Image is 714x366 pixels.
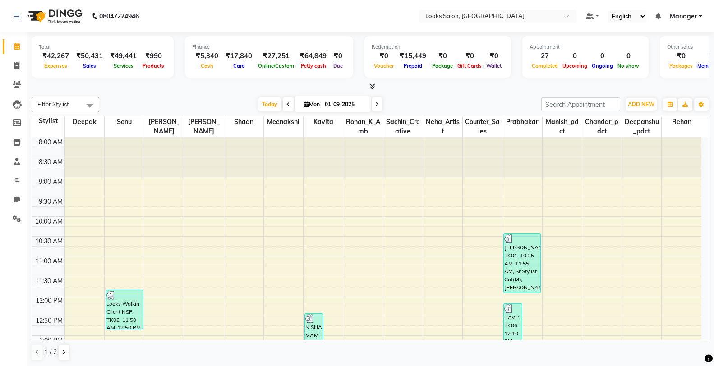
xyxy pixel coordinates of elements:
[34,316,64,325] div: 12:30 PM
[37,177,64,187] div: 9:00 AM
[23,4,85,29] img: logo
[33,237,64,246] div: 10:30 AM
[560,63,590,69] span: Upcoming
[42,63,69,69] span: Expenses
[192,51,222,61] div: ₹5,340
[231,63,247,69] span: Card
[484,51,504,61] div: ₹0
[455,51,484,61] div: ₹0
[615,51,641,61] div: 0
[105,116,144,128] span: Sonu
[256,51,296,61] div: ₹27,251
[222,51,256,61] div: ₹17,840
[37,137,64,147] div: 8:00 AM
[396,51,430,61] div: ₹15,449
[106,51,140,61] div: ₹49,441
[258,97,281,111] span: Today
[33,256,64,266] div: 11:00 AM
[560,51,590,61] div: 0
[343,116,382,137] span: Rohan_K_Amb
[530,51,560,61] div: 27
[106,290,143,329] div: Looks Walkin Client NSP, TK02, 11:50 AM-12:50 PM, Sr.Stylist Cut(M)
[99,4,139,29] b: 08047224946
[296,51,330,61] div: ₹64,849
[37,197,64,206] div: 9:30 AM
[184,116,223,137] span: [PERSON_NAME]
[463,116,502,137] span: Counter_Sales
[32,116,64,126] div: Stylist
[330,51,346,61] div: ₹0
[111,63,136,69] span: Services
[372,63,396,69] span: Voucher
[423,116,462,137] span: Neha_Artist
[256,63,296,69] span: Online/Custom
[37,101,69,108] span: Filter Stylist
[37,157,64,167] div: 8:30 AM
[543,116,582,137] span: Manish_pdct
[39,51,73,61] div: ₹42,267
[484,63,504,69] span: Wallet
[34,296,64,306] div: 12:00 PM
[590,51,615,61] div: 0
[541,97,620,111] input: Search Appointment
[430,63,455,69] span: Package
[81,63,98,69] span: Sales
[302,101,322,108] span: Mon
[530,43,641,51] div: Appointment
[372,43,504,51] div: Redemption
[140,51,166,61] div: ₹990
[144,116,184,137] span: [PERSON_NAME]
[304,116,343,128] span: Kavita
[670,12,697,21] span: Manager
[372,51,396,61] div: ₹0
[299,63,328,69] span: Petty cash
[667,51,695,61] div: ₹0
[192,43,346,51] div: Finance
[455,63,484,69] span: Gift Cards
[662,116,701,128] span: Rehan
[667,63,695,69] span: Packages
[626,98,657,111] button: ADD NEW
[504,234,540,293] div: [PERSON_NAME], TK01, 10:25 AM-11:55 AM, Sr.Stylist Cut(M),[PERSON_NAME] Trimming
[331,63,345,69] span: Due
[590,63,615,69] span: Ongoing
[383,116,423,137] span: Sachin_Creative
[37,336,64,345] div: 1:00 PM
[33,276,64,286] div: 11:30 AM
[33,217,64,226] div: 10:00 AM
[502,116,542,128] span: Prabhakar
[401,63,424,69] span: Prepaid
[264,116,303,128] span: Meenakshi
[530,63,560,69] span: Completed
[322,98,367,111] input: 2025-09-01
[628,101,654,108] span: ADD NEW
[73,51,106,61] div: ₹50,431
[622,116,661,137] span: Deepanshu_pdct
[430,51,455,61] div: ₹0
[44,348,57,357] span: 1 / 2
[65,116,104,128] span: Deepak
[140,63,166,69] span: Products
[224,116,263,128] span: Shaan
[582,116,622,137] span: Chandar_pdct
[39,43,166,51] div: Total
[615,63,641,69] span: No show
[198,63,216,69] span: Cash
